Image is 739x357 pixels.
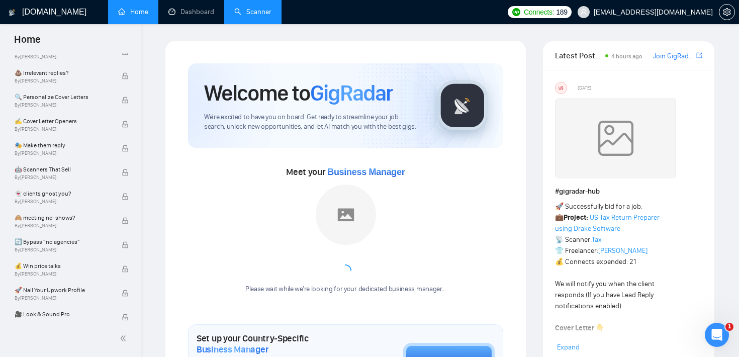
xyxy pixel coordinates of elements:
[197,344,268,355] span: Business Manager
[120,333,130,343] span: double-left
[15,309,111,319] span: 🎥 Look & Sound Pro
[15,261,111,271] span: 💰 Win price talks
[339,264,352,277] span: loading
[725,323,733,331] span: 1
[15,213,111,223] span: 🙈 meeting no-shows?
[122,290,129,297] span: lock
[556,98,676,178] img: weqQh+iSagEgQAAAABJRU5ErkJggg==
[592,235,602,244] a: Tax
[122,314,129,321] span: lock
[15,78,111,84] span: By [PERSON_NAME]
[122,145,129,152] span: lock
[118,8,148,16] a: homeHome
[122,193,129,200] span: lock
[197,333,353,355] h1: Set up your Country-Specific
[15,102,111,108] span: By [PERSON_NAME]
[15,189,111,199] span: 👻 clients ghost you?
[234,8,271,16] a: searchScanner
[286,166,405,177] span: Meet your
[316,185,376,245] img: placeholder.png
[168,8,214,16] a: dashboardDashboard
[15,237,111,247] span: 🔄 Bypass “no agencies”
[239,285,452,294] div: Please wait while we're looking for your dedicated business manager...
[564,213,588,222] strong: Project:
[204,113,421,132] span: We're excited to have you on board. Get ready to streamline your job search, unlock new opportuni...
[512,8,520,16] img: upwork-logo.png
[122,265,129,273] span: lock
[555,186,702,197] h1: # gigradar-hub
[15,140,111,150] span: 🎭 Make them reply
[524,7,554,18] span: Connects:
[578,83,591,93] span: [DATE]
[598,246,648,255] a: [PERSON_NAME]
[653,51,694,62] a: Join GigRadar Slack Community
[122,169,129,176] span: lock
[327,167,405,177] span: Business Manager
[555,324,604,332] strong: Cover Letter 👇
[696,51,702,60] a: export
[15,92,111,102] span: 🔍 Personalize Cover Letters
[122,97,129,104] span: lock
[9,5,16,21] img: logo
[15,285,111,295] span: 🚀 Nail Your Upwork Profile
[15,126,111,132] span: By [PERSON_NAME]
[705,323,729,347] iframe: Intercom live chat
[204,79,393,107] h1: Welcome to
[15,295,111,301] span: By [PERSON_NAME]
[122,72,129,79] span: lock
[719,8,734,16] span: setting
[15,164,111,174] span: 🤖 Scanners That Sell
[122,121,129,128] span: lock
[719,8,735,16] a: setting
[15,247,111,253] span: By [PERSON_NAME]
[719,4,735,20] button: setting
[310,79,393,107] span: GigRadar
[555,49,603,62] span: Latest Posts from the GigRadar Community
[15,223,111,229] span: By [PERSON_NAME]
[556,7,567,18] span: 189
[15,54,111,60] span: By [PERSON_NAME]
[15,271,111,277] span: By [PERSON_NAME]
[556,82,567,94] div: US
[122,217,129,224] span: lock
[611,53,642,60] span: 4 hours ago
[696,51,702,59] span: export
[15,116,111,126] span: ✍️ Cover Letter Openers
[580,9,587,16] span: user
[557,343,580,351] span: Expand
[15,150,111,156] span: By [PERSON_NAME]
[15,319,111,325] span: By [PERSON_NAME]
[437,80,488,131] img: gigradar-logo.png
[15,68,111,78] span: 💩 Irrelevant replies?
[15,174,111,181] span: By [PERSON_NAME]
[122,241,129,248] span: lock
[6,32,49,53] span: Home
[555,213,660,233] a: US Tax Return Preparer using Drake Software
[15,199,111,205] span: By [PERSON_NAME]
